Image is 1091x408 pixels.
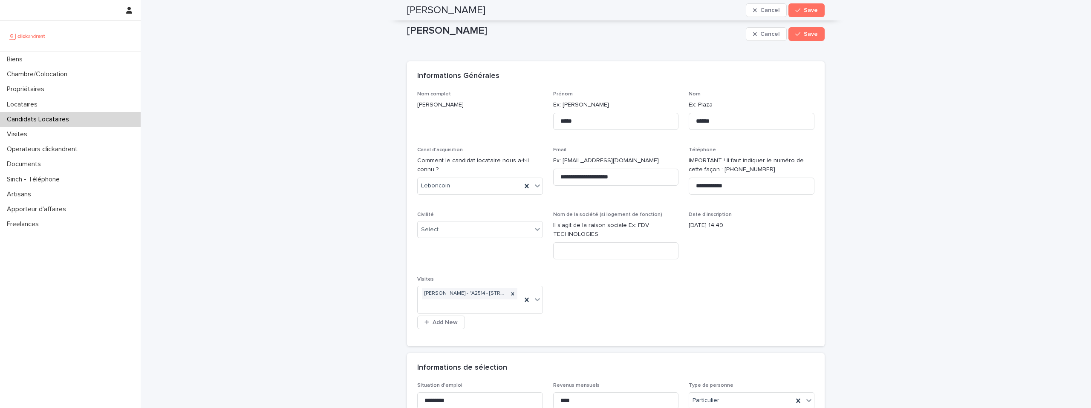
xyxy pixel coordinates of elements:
span: Cancel [760,31,779,37]
img: UCB0brd3T0yccxBKYDjQ [7,28,48,45]
span: Type de personne [689,383,733,388]
div: [PERSON_NAME] - "A2514 - [STREET_ADDRESS]" [422,288,508,299]
p: Chambre/Colocation [3,70,74,78]
p: Sinch - Téléphone [3,175,66,184]
p: [PERSON_NAME] [417,101,543,109]
button: Save [788,3,825,17]
h2: Informations de sélection [417,363,507,373]
p: Il s'agit de la raison sociale Ex: FDV TECHNOLOGIES [553,221,679,239]
span: Situation d'emploi [417,383,462,388]
span: Email [553,147,566,152]
div: Select... [421,225,442,234]
span: Add New [433,319,458,325]
span: Leboncoin [421,181,450,190]
span: Téléphone [689,147,716,152]
p: Ex: Plaza [689,101,814,109]
span: Date d'inscription [689,212,732,217]
p: Visites [3,130,34,138]
span: Save [804,31,818,37]
span: Revenus mensuels [553,383,600,388]
p: IMPORTANT ! Il faut indiquer le numéro de cette façon : [PHONE_NUMBER] [689,156,814,174]
span: Visites [417,277,434,282]
button: Cancel [746,3,787,17]
p: Biens [3,55,29,63]
p: Propriétaires [3,85,51,93]
p: Ex: [EMAIL_ADDRESS][DOMAIN_NAME] [553,156,679,165]
button: Add New [417,316,465,329]
h2: [PERSON_NAME] [407,4,485,17]
p: Documents [3,160,48,168]
button: Save [788,27,825,41]
p: Artisans [3,190,38,198]
p: Freelances [3,220,46,228]
button: Cancel [746,27,787,41]
p: Operateurs clickandrent [3,145,84,153]
p: Comment le candidat locataire nous a-t-il connu ? [417,156,543,174]
span: Nom [689,92,701,97]
span: Prénom [553,92,573,97]
h2: Informations Générales [417,72,499,81]
span: Nom complet [417,92,451,97]
span: Particulier [693,396,719,405]
p: Locataires [3,101,44,109]
span: Canal d'acquisition [417,147,463,152]
span: Civilité [417,212,434,217]
p: [DATE] 14:49 [689,221,814,230]
p: Ex: [PERSON_NAME] [553,101,679,109]
span: Nom de la société (si logement de fonction) [553,212,662,217]
p: Candidats Locataires [3,115,76,124]
p: [PERSON_NAME] [407,25,742,37]
span: Cancel [760,7,779,13]
span: Save [804,7,818,13]
p: Apporteur d'affaires [3,205,73,213]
